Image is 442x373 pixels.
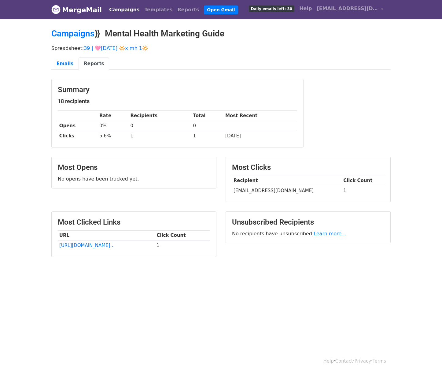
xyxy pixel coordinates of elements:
[411,344,442,373] iframe: Chat Widget
[373,358,386,364] a: Terms
[232,186,342,196] td: [EMAIL_ADDRESS][DOMAIN_NAME]
[232,230,384,237] p: No recipients have unsubscribed.
[314,231,346,237] a: Learn more...
[51,58,79,70] a: Emails
[142,4,175,16] a: Templates
[51,3,102,16] a: MergeMail
[58,121,98,131] th: Opens
[323,358,334,364] a: Help
[129,111,192,121] th: Recipients
[314,2,386,17] a: [EMAIL_ADDRESS][DOMAIN_NAME]
[58,218,210,227] h3: Most Clicked Links
[232,176,342,186] th: Recipient
[192,121,224,131] td: 0
[297,2,314,15] a: Help
[98,131,129,141] td: 5.6%
[355,358,371,364] a: Privacy
[51,28,391,39] h2: ⟫ Mental Health Marketing Guide
[51,5,61,14] img: MergeMail logo
[249,6,294,12] span: Daily emails left: 30
[98,111,129,121] th: Rate
[58,176,210,182] p: No opens have been tracked yet.
[335,358,353,364] a: Contact
[51,45,391,51] p: Spreadsheet:
[232,163,384,172] h3: Most Clicks
[58,85,297,94] h3: Summary
[317,5,378,12] span: [EMAIL_ADDRESS][DOMAIN_NAME]
[155,241,210,251] td: 1
[192,131,224,141] td: 1
[107,4,142,16] a: Campaigns
[58,98,297,105] h5: 18 recipients
[98,121,129,131] td: 0%
[155,230,210,241] th: Click Count
[246,2,297,15] a: Daily emails left: 30
[84,45,148,51] a: 39 | 🩷[DATE] 🔆x mh 1🔆
[224,111,297,121] th: Most Recent
[51,28,94,39] a: Campaigns
[58,131,98,141] th: Clicks
[58,230,155,241] th: URL
[58,163,210,172] h3: Most Opens
[192,111,224,121] th: Total
[129,121,192,131] td: 0
[175,4,202,16] a: Reports
[204,6,238,14] a: Open Gmail
[59,243,113,248] a: [URL][DOMAIN_NAME]..
[79,58,109,70] a: Reports
[232,218,384,227] h3: Unsubscribed Recipients
[342,186,384,196] td: 1
[129,131,192,141] td: 1
[342,176,384,186] th: Click Count
[224,131,297,141] td: [DATE]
